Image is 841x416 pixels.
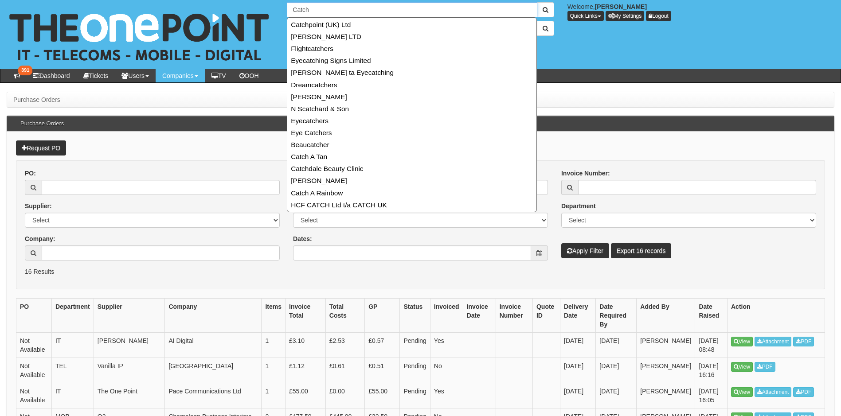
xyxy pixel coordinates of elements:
a: Tickets [77,69,115,82]
td: [PERSON_NAME] [637,333,695,358]
a: Attachment [755,337,792,346]
a: Catch A Tan [288,151,536,163]
a: [PERSON_NAME] [288,175,536,187]
td: £0.00 [325,383,364,408]
th: Invoice Date [463,299,496,333]
input: Search Companies [287,2,537,17]
th: Date Required By [596,299,637,333]
td: TEL [51,358,94,383]
a: PDF [793,387,814,397]
td: Not Available [16,358,52,383]
a: Beaucatcher [288,139,536,151]
button: Apply Filter [561,243,609,258]
a: Eyecatching Signs Limited [288,54,536,66]
a: [PERSON_NAME] LTD [288,31,536,43]
th: Items [262,299,286,333]
th: Invoice Number [496,299,532,333]
td: [DATE] [596,358,637,383]
td: [PERSON_NAME] [637,383,695,408]
a: View [731,362,753,372]
a: [PERSON_NAME] ta Eyecatching [288,66,536,78]
a: Flightcatchers [288,43,536,54]
td: The One Point [94,383,165,408]
td: 1 [262,358,286,383]
a: View [731,337,753,346]
th: Status [400,299,430,333]
label: Company: [25,234,55,243]
td: [DATE] [596,383,637,408]
a: Dreamcatchers [288,79,536,91]
td: £0.57 [365,333,400,358]
h3: Purchase Orders [16,116,68,131]
th: Invoiced [430,299,463,333]
td: Pending [400,333,430,358]
td: £0.61 [325,358,364,383]
td: Pace Communications Ltd [165,383,262,408]
label: Supplier: [25,202,52,210]
button: Quick Links [567,11,604,21]
td: 1 [262,383,286,408]
td: Pending [400,358,430,383]
a: Dashboard [27,69,77,82]
a: Catchpoint (UK) Ltd [288,19,536,31]
a: [PERSON_NAME] [288,91,536,103]
th: Quote ID [532,299,560,333]
td: No [430,358,463,383]
td: [PERSON_NAME] [637,358,695,383]
td: £55.00 [286,383,326,408]
td: 1 [262,333,286,358]
th: GP [365,299,400,333]
td: £2.53 [325,333,364,358]
td: £1.12 [286,358,326,383]
th: PO [16,299,52,333]
td: IT [51,383,94,408]
label: PO: [25,169,36,178]
a: TV [205,69,233,82]
label: Dates: [293,234,312,243]
p: 16 Results [25,267,816,276]
a: Attachment [755,387,792,397]
td: [GEOGRAPHIC_DATA] [165,358,262,383]
td: £0.51 [365,358,400,383]
th: Company [165,299,262,333]
li: Purchase Orders [13,95,60,104]
th: Action [728,299,825,333]
td: [DATE] 08:48 [695,333,728,358]
label: Department [561,202,596,210]
a: Logout [646,11,671,21]
a: My Settings [606,11,645,21]
a: Catch A Rainbow [288,187,536,199]
td: [DATE] 16:05 [695,383,728,408]
label: Invoice Number: [561,169,610,178]
td: AI Digital [165,333,262,358]
a: Catchdale Beauty Clinic [288,163,536,175]
td: Pending [400,383,430,408]
th: Total Costs [325,299,364,333]
th: Date Raised [695,299,728,333]
a: PDF [755,362,775,372]
td: [DATE] 16:16 [695,358,728,383]
td: [DATE] [596,333,637,358]
a: PDF [793,337,814,346]
td: Vanilla IP [94,358,165,383]
th: Supplier [94,299,165,333]
a: N Scatchard & Son [288,103,536,115]
div: Welcome, [561,2,841,21]
a: Eye Catchers [288,127,536,139]
a: Companies [156,69,205,82]
a: Export 16 records [611,243,672,258]
a: Request PO [16,140,66,156]
td: £55.00 [365,383,400,408]
td: £3.10 [286,333,326,358]
a: Users [115,69,156,82]
td: [DATE] [560,333,596,358]
th: Delivery Date [560,299,596,333]
td: [DATE] [560,383,596,408]
td: [DATE] [560,358,596,383]
b: [PERSON_NAME] [595,3,647,10]
a: Eyecatchers [288,115,536,127]
a: OOH [233,69,266,82]
a: HCF CATCH Ltd t/a CATCH UK [288,199,536,211]
th: Invoice Total [286,299,326,333]
td: Not Available [16,333,52,358]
